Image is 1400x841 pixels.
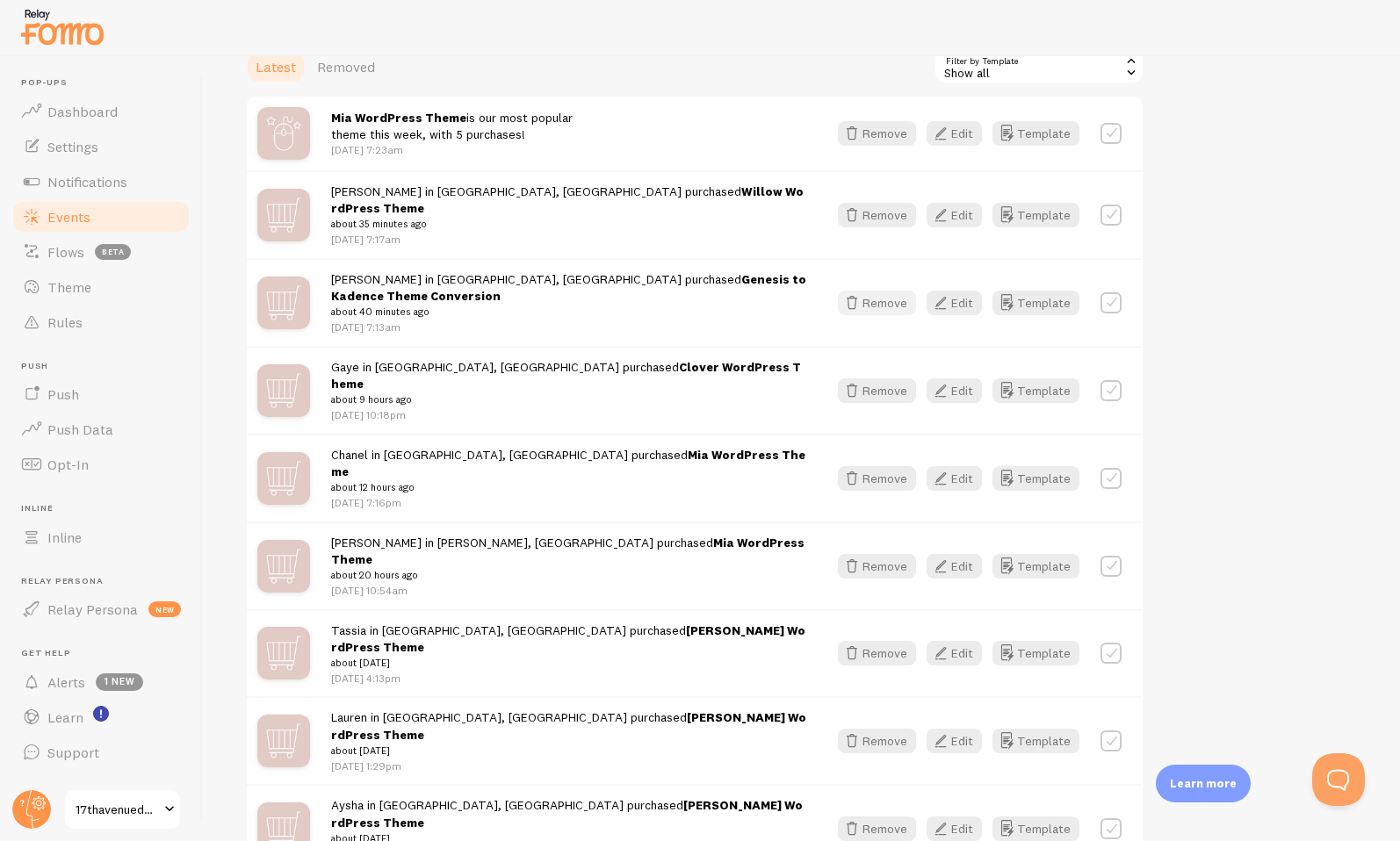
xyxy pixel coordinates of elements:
[47,528,82,546] span: Inline
[11,164,191,199] a: Notifications
[838,121,916,146] button: Remove
[21,361,191,372] span: Push
[927,291,982,315] button: Edit
[11,270,191,305] a: Theme
[47,243,84,261] span: Flows
[331,216,806,232] small: about 35 minutes ago
[257,364,310,417] img: mX0F4IvwRGqjVoppAqZG
[257,277,310,329] img: mX0F4IvwRGqjVoppAqZG
[1312,753,1365,806] iframe: Help Scout Beacon - Open
[331,232,806,247] p: [DATE] 7:17am
[838,729,916,753] button: Remove
[47,708,83,726] span: Learn
[95,244,131,260] span: beta
[838,641,916,665] button: Remove
[47,313,83,331] span: Rules
[11,735,191,770] a: Support
[11,129,191,164] a: Settings
[257,627,310,679] img: mX0F4IvwRGqjVoppAqZG
[47,600,138,618] span: Relay Persona
[47,673,85,691] span: Alerts
[11,234,191,270] a: Flows beta
[317,58,375,75] span: Removed
[11,700,191,735] a: Learn
[47,103,118,120] span: Dashboard
[257,107,310,160] img: IVFQznRt689xwBHvtFcg
[331,447,806,496] span: Chanel in [GEOGRAPHIC_DATA], [GEOGRAPHIC_DATA] purchased
[331,320,806,334] p: [DATE] 7:13am
[1170,775,1237,792] p: Learn more
[927,729,982,753] button: Edit
[11,377,191,412] a: Push
[838,291,916,315] button: Remove
[47,208,90,226] span: Events
[47,420,113,438] span: Push Data
[63,788,182,830] a: 17thavenuedesigns
[927,378,982,403] button: Edit
[331,567,806,583] small: about 20 hours ago
[838,378,916,403] button: Remove
[331,392,806,407] small: about 9 hours ago
[927,203,992,227] a: Edit
[838,466,916,491] button: Remove
[307,49,386,84] a: Removed
[992,203,1079,227] button: Template
[331,535,806,584] span: [PERSON_NAME] in [PERSON_NAME], [GEOGRAPHIC_DATA] purchased
[331,758,806,773] p: [DATE] 1:29pm
[47,138,98,155] span: Settings
[331,797,803,830] a: [PERSON_NAME] WordPress Theme
[927,816,992,841] a: Edit
[331,110,573,142] span: is our most popular theme this week, with 5 purchases!
[331,142,573,157] p: [DATE] 7:23am
[331,271,806,304] a: Genesis to Kadence Theme Conversion
[927,729,992,753] a: Edit
[331,271,806,320] span: [PERSON_NAME] in [GEOGRAPHIC_DATA], [GEOGRAPHIC_DATA] purchased
[21,648,191,659] span: Get Help
[992,816,1079,841] button: Template
[927,291,992,315] a: Edit
[11,305,191,340] a: Rules
[21,576,191,587] span: Relay Persona
[331,671,806,686] p: [DATE] 4:13pm
[148,601,181,617] span: new
[992,466,1079,491] a: Template
[992,729,1079,753] a: Template
[21,503,191,514] span: Inline
[21,77,191,89] span: Pop-ups
[331,583,806,598] p: [DATE] 10:54am
[927,554,982,579] button: Edit
[11,412,191,447] a: Push Data
[331,183,806,233] span: [PERSON_NAME] in [GEOGRAPHIC_DATA], [GEOGRAPHIC_DATA] purchased
[331,622,805,655] a: [PERSON_NAME] WordPress Theme
[331,304,806,320] small: about 40 minutes ago
[838,816,916,841] button: Remove
[257,715,310,767] img: mX0F4IvwRGqjVoppAqZG
[11,199,191,234] a: Events
[331,359,806,408] span: Gaye in [GEOGRAPHIC_DATA], [GEOGRAPHIC_DATA] purchased
[47,744,99,761] span: Support
[331,495,806,510] p: [DATE] 7:16pm
[96,673,143,691] span: 1 new
[245,49,307,84] a: Latest
[47,278,91,296] span: Theme
[992,378,1079,403] button: Template
[927,121,982,146] button: Edit
[331,622,806,672] span: Tassia in [GEOGRAPHIC_DATA], [GEOGRAPHIC_DATA] purchased
[47,456,89,473] span: Opt-In
[927,641,992,665] a: Edit
[992,121,1079,146] button: Template
[331,479,806,495] small: about 12 hours ago
[331,407,806,422] p: [DATE] 10:18pm
[331,183,804,216] a: Willow WordPress Theme
[927,466,982,491] button: Edit
[331,709,806,758] span: Lauren in [GEOGRAPHIC_DATA], [GEOGRAPHIC_DATA] purchased
[331,709,806,742] a: [PERSON_NAME] WordPress Theme
[927,641,982,665] button: Edit
[992,554,1079,579] button: Template
[257,540,310,593] img: mX0F4IvwRGqjVoppAqZG
[47,173,127,190] span: Notifications
[927,203,982,227] button: Edit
